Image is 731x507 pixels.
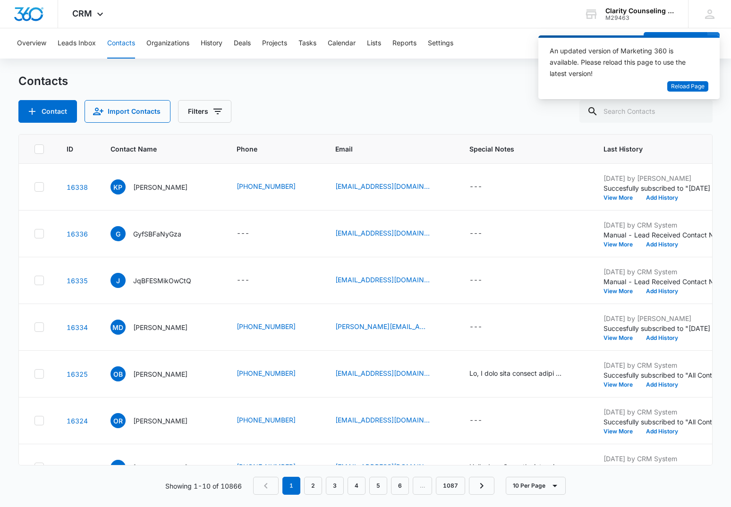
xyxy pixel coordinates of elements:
p: Manual - Lead Received Contact Name: JqBFESMikOwCtQ Email: [EMAIL_ADDRESS][DOMAIN_NAME] Lead Sour... [603,277,722,287]
p: [DATE] by CRM System [603,220,722,230]
div: Special Notes - Hi, I hope this message finds you well. My name is Ophelia Bennett, and I represe... [469,368,581,380]
span: CRM [72,8,92,18]
div: Phone - 9842338109 - Select to Edit Field [237,181,313,193]
div: Special Notes - - Select to Edit Field [469,321,499,333]
span: GW [110,460,126,475]
p: Succesfully subscribed to "[DATE] Reminder". [603,183,722,193]
div: Contact Name - Garrett Wade - Select to Edit Field [110,460,204,475]
div: Email - reevesteam97@bellsouth.net - Select to Edit Field [335,415,447,426]
a: [PHONE_NUMBER] [237,368,296,378]
a: Navigate to contact details page for Ophelia Bennett [67,370,88,378]
div: --- [469,181,482,193]
button: Add History [639,288,685,294]
button: Deals [234,28,251,59]
div: Special Notes - - Select to Edit Field [469,275,499,286]
button: Add History [639,242,685,247]
div: Email - davefagiqut97@gmail.com - Select to Edit Field [335,275,447,286]
p: [DATE] by CRM System [603,360,722,370]
a: [PHONE_NUMBER] [237,462,296,472]
p: Manual - Lead Received Contact Name: GyfSBFaNyGza Email: [EMAIL_ADDRESS][DOMAIN_NAME] Lead Source... [603,230,722,240]
div: Email - kaprice919@gmail.com - Select to Edit Field [335,181,447,193]
button: Overview [17,28,46,59]
p: [PERSON_NAME] [133,182,187,192]
button: View More [603,429,639,434]
div: Email - opheliabennett@rootsrcm.com - Select to Edit Field [335,368,447,380]
button: View More [603,335,639,341]
div: Special Notes - Hello, I am 8 months into a job transition as a director of engineering for a ser... [469,462,581,473]
button: Add History [639,335,685,341]
button: Lists [367,28,381,59]
div: Phone - (832) 415-1904 - Select to Edit Field [237,368,313,380]
input: Search Contacts [579,100,713,123]
div: --- [237,275,249,286]
button: 10 Per Page [506,477,566,495]
div: Special Notes - - Select to Edit Field [469,181,499,193]
div: Special Notes - - Select to Edit Field [469,228,499,239]
div: Phone - - Select to Edit Field [237,275,266,286]
div: Contact Name - Kevin Price - Select to Edit Field [110,179,204,194]
p: [PERSON_NAME] [133,463,187,473]
a: Page 2 [304,477,322,495]
p: [PERSON_NAME] [133,416,187,426]
a: Page 5 [369,477,387,495]
div: Phone - (443) 655-6493 - Select to Edit Field [237,462,313,473]
p: Showing 1-10 of 10866 [165,481,242,491]
p: [DATE] by [PERSON_NAME] [603,173,722,183]
button: Add History [639,195,685,201]
div: account id [605,15,674,21]
p: [DATE] by CRM System [603,267,722,277]
button: Contacts [107,28,135,59]
nav: Pagination [253,477,494,495]
button: Add Contact [644,32,707,55]
a: Page 6 [391,477,409,495]
div: Lo, I dolo sita consect adipi eli sedd. Ei temp in Utlabor Etdolor, mag A enimadmin Venia QUI, n ... [469,368,564,378]
a: Navigate to contact details page for Garrett Wade [67,464,88,472]
button: View More [603,288,639,294]
div: Contact Name - Olivia Reeves - Select to Edit Field [110,413,204,428]
a: Page 1087 [436,477,465,495]
a: [EMAIL_ADDRESS][DOMAIN_NAME] [335,275,430,285]
a: Page 4 [348,477,365,495]
p: [DATE] by CRM System [603,407,722,417]
span: Email [335,144,433,154]
div: --- [469,321,482,333]
a: Navigate to contact details page for Matt Dennis [67,323,88,331]
div: Phone - - Select to Edit Field [237,228,266,239]
a: Navigate to contact details page for JqBFESMikOwCtQ [67,277,88,285]
p: Succesfully subscribed to "All Contacts". [603,370,722,380]
span: Phone [237,144,299,154]
a: [PHONE_NUMBER] [237,181,296,191]
p: Succesfully subscribed to "All Contacts". [603,417,722,427]
span: MD [110,320,126,335]
div: Special Notes - - Select to Edit Field [469,415,499,426]
a: Page 3 [326,477,344,495]
div: --- [469,415,482,426]
span: OR [110,413,126,428]
span: Contact Name [110,144,200,154]
div: --- [469,228,482,239]
span: KP [110,179,126,194]
div: --- [237,228,249,239]
div: Email - wadegar15@outlook.com - Select to Edit Field [335,462,447,473]
button: Leads Inbox [58,28,96,59]
a: [EMAIL_ADDRESS][DOMAIN_NAME] [335,368,430,378]
div: account name [605,7,674,15]
div: Contact Name - JqBFESMikOwCtQ - Select to Edit Field [110,273,208,288]
div: Contact Name - GyfSBFaNyGza - Select to Edit Field [110,226,198,241]
div: Contact Name - Ophelia Bennett - Select to Edit Field [110,366,204,381]
em: 1 [282,477,300,495]
button: Add Contact [18,100,77,123]
a: [PERSON_NAME][EMAIL_ADDRESS][DOMAIN_NAME] [335,321,430,331]
h1: Contacts [18,74,68,88]
a: [EMAIL_ADDRESS][DOMAIN_NAME] [335,462,430,472]
span: Reload Page [671,82,705,91]
button: View More [603,382,639,388]
button: Reload Page [667,81,708,92]
button: Organizations [146,28,189,59]
span: G [110,226,126,241]
button: Filters [178,100,231,123]
div: Hello, I am 8 months into a job transition as a director of engineering for a series a startup ba... [469,462,564,472]
p: [PERSON_NAME] [133,322,187,332]
button: History [201,28,222,59]
span: ID [67,144,74,154]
